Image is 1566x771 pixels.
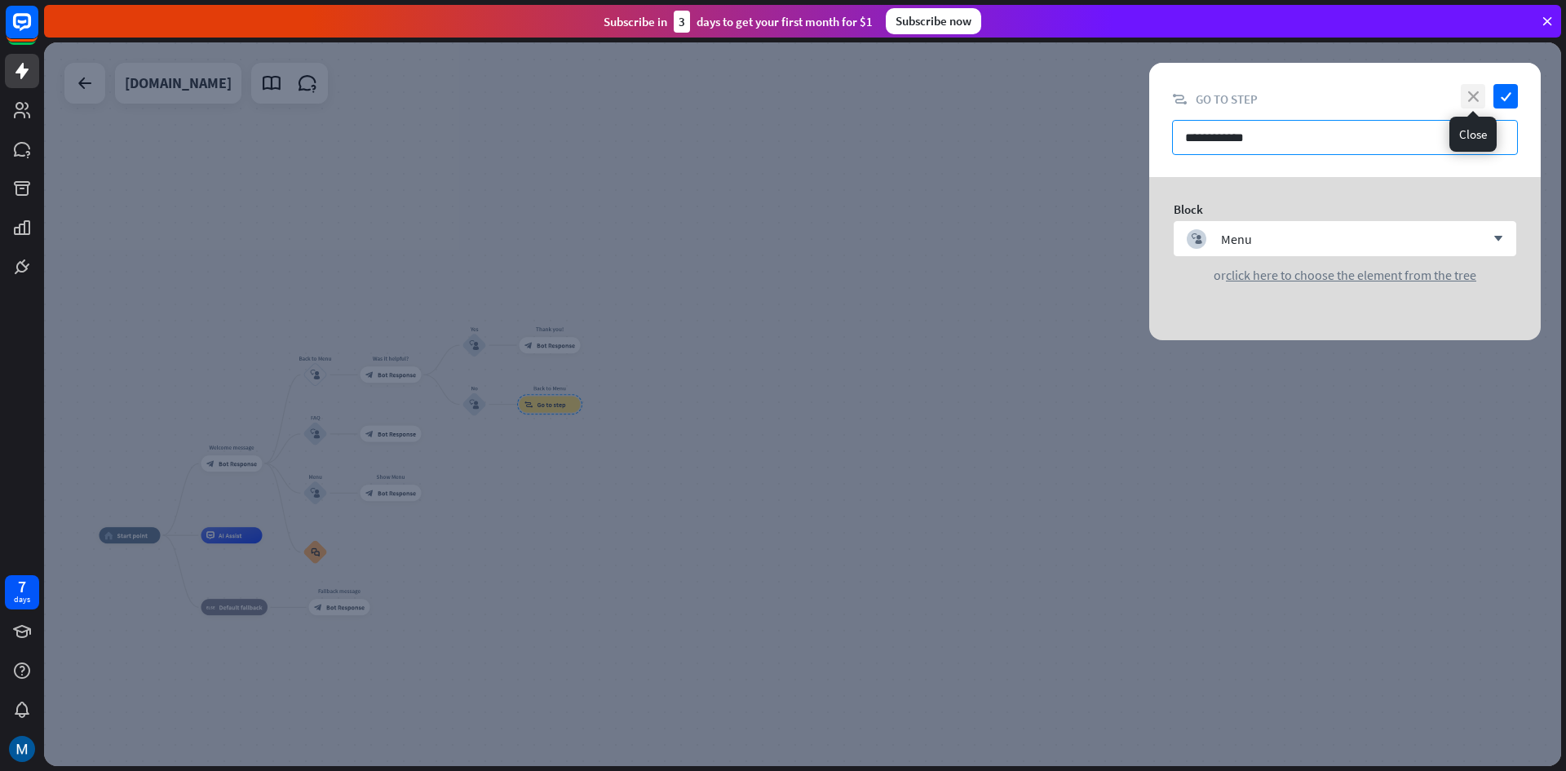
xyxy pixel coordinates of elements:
i: close [1461,84,1485,109]
i: block_goto [1172,92,1188,107]
span: Go to step [1196,91,1258,107]
i: block_user_input [1192,233,1202,244]
div: Subscribe now [886,8,981,34]
div: Menu [1221,231,1252,247]
div: Subscribe in days to get your first month for $1 [604,11,873,33]
button: Open LiveChat chat widget [13,7,62,55]
div: 3 [674,11,690,33]
i: arrow_down [1485,234,1503,244]
div: 7 [18,579,26,594]
a: 7 days [5,575,39,609]
div: days [14,594,30,605]
div: or [1174,267,1516,283]
span: click here to choose the element from the tree [1226,267,1476,283]
div: Block [1174,202,1516,217]
i: check [1493,84,1518,109]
